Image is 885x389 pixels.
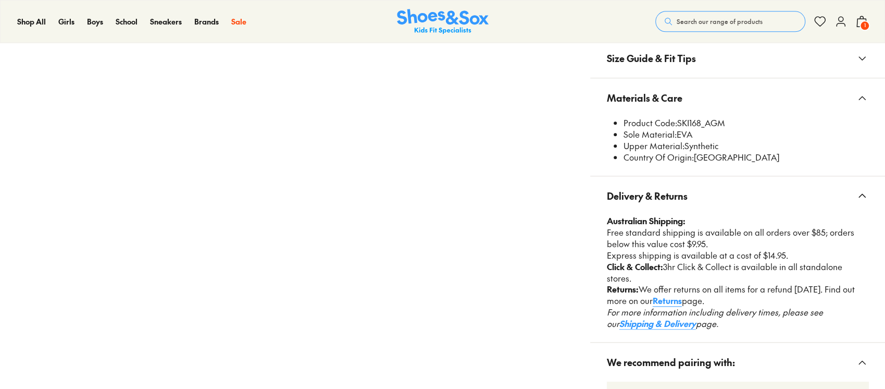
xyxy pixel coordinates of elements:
[855,10,868,33] button: 1
[58,16,74,27] a: Girls
[607,347,735,378] span: We recommend pairing with:
[653,295,682,306] a: Returns
[150,16,182,27] a: Sneakers
[397,9,489,34] a: Shoes & Sox
[17,16,46,27] a: Shop All
[607,283,639,295] strong: Returns:
[607,215,868,261] p: Free standard shipping is available on all orders over $85; orders below this value cost $9.95. E...
[624,129,868,140] li: EVA
[231,16,246,27] a: Sale
[619,318,696,329] a: Shipping & Delivery
[607,261,868,284] p: 3hr Click & Collect is available in all standalone stores.
[624,117,677,128] span: Product Code:
[194,16,219,27] a: Brands
[624,152,868,163] li: [GEOGRAPHIC_DATA]
[859,20,870,31] span: 1
[624,140,684,151] span: Upper Material:
[87,16,103,27] a: Boys
[397,9,489,34] img: SNS_Logo_Responsive.svg
[590,343,885,382] button: We recommend pairing with:
[696,318,718,329] em: page.
[607,180,688,211] span: Delivery & Returns
[655,11,805,32] button: Search our range of products
[607,82,682,113] span: Materials & Care
[590,176,885,215] button: Delivery & Returns
[607,261,663,272] strong: Click & Collect:
[590,78,885,117] button: Materials & Care
[624,151,694,163] span: Country Of Origin:
[624,140,868,152] li: Synthetic
[624,128,677,140] span: Sole Material:
[607,284,868,307] p: We offer returns on all items for a refund [DATE]. Find out more on our page.
[116,16,138,27] a: School
[677,17,763,26] span: Search our range of products
[607,215,685,226] strong: Australian Shipping:
[607,43,696,74] span: Size Guide & Fit Tips
[590,39,885,78] button: Size Guide & Fit Tips
[607,306,823,329] em: For more information including delivery times, please see our
[624,117,868,129] li: SKI168_AGM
